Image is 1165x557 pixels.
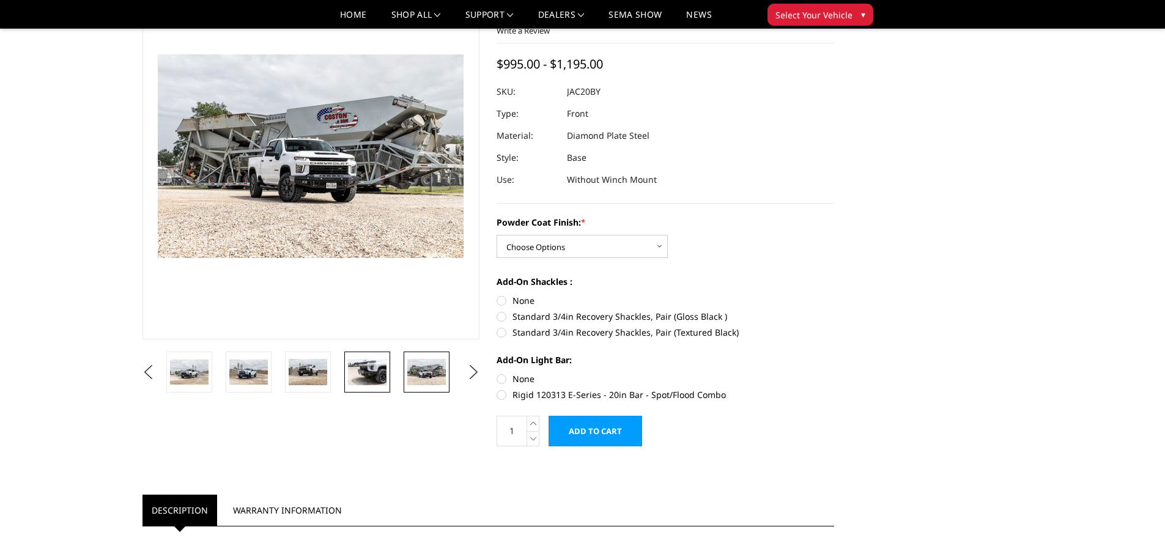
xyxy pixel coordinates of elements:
span: ▾ [861,8,865,21]
a: Support [465,10,514,28]
dd: Front [567,103,588,125]
img: 2020-2023 Chevrolet Silverado 2500-3500 - FT Series - Base Front Bumper [289,359,327,385]
a: Warranty Information [224,495,351,526]
dt: Material: [497,125,558,147]
a: Home [340,10,366,28]
label: Powder Coat Finish: [497,216,834,229]
label: None [497,372,834,385]
label: Standard 3/4in Recovery Shackles, Pair (Textured Black) [497,326,834,339]
a: shop all [391,10,441,28]
img: 2020-2023 Chevrolet Silverado 2500-3500 - FT Series - Base Front Bumper [407,359,446,385]
a: Write a Review [497,25,550,36]
img: 2020-2023 Chevrolet Silverado 2500-3500 - FT Series - Base Front Bumper [229,360,268,385]
button: Next [464,363,483,382]
dd: Without Winch Mount [567,169,657,191]
a: Dealers [538,10,585,28]
label: Rigid 120313 E-Series - 20in Bar - Spot/Flood Combo [497,388,834,401]
dt: Type: [497,103,558,125]
img: 2020-2023 Chevrolet Silverado 2500-3500 - FT Series - Base Front Bumper [170,360,209,385]
label: Add-On Light Bar: [497,353,834,366]
span: $995.00 - $1,195.00 [497,56,603,72]
span: Select Your Vehicle [775,9,852,21]
label: None [497,294,834,307]
dd: Base [567,147,586,169]
dt: Style: [497,147,558,169]
img: 2020-2023 Chevrolet Silverado 2500-3500 - FT Series - Base Front Bumper [348,359,386,385]
a: SEMA Show [608,10,662,28]
button: Select Your Vehicle [767,4,873,26]
dt: SKU: [497,81,558,103]
iframe: Chat Widget [1104,498,1165,557]
dt: Use: [497,169,558,191]
button: Previous [139,363,158,382]
input: Add to Cart [549,416,642,446]
label: Standard 3/4in Recovery Shackles, Pair (Gloss Black ) [497,310,834,323]
a: News [686,10,711,28]
dd: JAC20BY [567,81,601,103]
dd: Diamond Plate Steel [567,125,649,147]
label: Add-On Shackles : [497,275,834,288]
a: Description [142,495,217,526]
